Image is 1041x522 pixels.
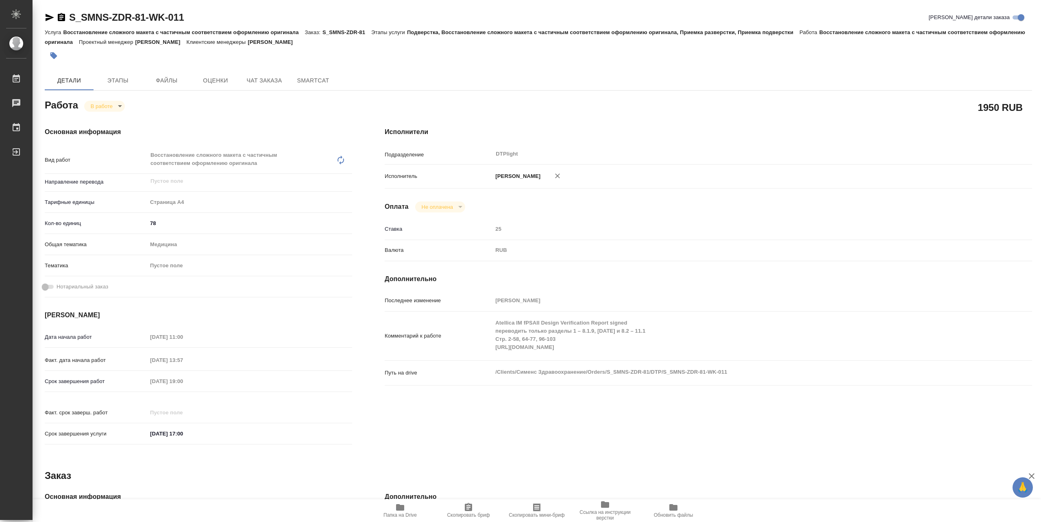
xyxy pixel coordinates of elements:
div: В работе [415,201,465,212]
p: Ставка [385,225,492,233]
p: Кол-во единиц [45,219,147,227]
button: Добавить тэг [45,47,63,65]
p: Подверстка, Восстановление сложного макета с частичным соответствием оформлению оригинала, Приемк... [407,29,799,35]
p: Работа [799,29,819,35]
p: Валюта [385,246,492,254]
span: SmartCat [294,76,333,86]
p: Тематика [45,262,147,270]
h4: Дополнительно [385,274,1032,284]
span: Папка на Drive [383,512,417,518]
input: Пустое поле [492,295,978,306]
button: В работе [88,103,115,110]
p: Срок завершения работ [45,377,147,386]
div: RUB [492,243,978,257]
span: Детали [50,76,89,86]
button: Обновить файлы [639,499,708,522]
span: Этапы [98,76,137,86]
button: Скопировать ссылку для ЯМессенджера [45,13,54,22]
span: Чат заказа [245,76,284,86]
input: Пустое поле [147,331,218,343]
p: [PERSON_NAME] [492,172,540,180]
h4: Оплата [385,202,409,212]
span: Скопировать мини-бриф [509,512,564,518]
input: ✎ Введи что-нибудь [147,428,218,440]
span: Нотариальный заказ [57,283,108,291]
p: Направление перевода [45,178,147,186]
textarea: /Clients/Сименс Здравоохранение/Orders/S_SMNS-ZDR-81/DTP/S_SMNS-ZDR-81-WK-011 [492,365,978,379]
p: Вид работ [45,156,147,164]
textarea: Atellica IM fPSAII Design Verification Report signed переводить только разделы 1 – 8.1.9, [DATE] ... [492,316,978,354]
input: ✎ Введи что-нибудь [147,217,352,229]
span: Файлы [147,76,186,86]
p: Факт. дата начала работ [45,356,147,364]
p: Подразделение [385,151,492,159]
p: Путь на drive [385,369,492,377]
h4: [PERSON_NAME] [45,310,352,320]
div: Страница А4 [147,195,352,209]
div: В работе [84,101,125,112]
h4: Основная информация [45,127,352,137]
span: [PERSON_NAME] детали заказа [929,13,1010,22]
p: S_SMNS-ZDR-81 [322,29,371,35]
h2: 1950 RUB [978,100,1023,114]
a: S_SMNS-ZDR-81-WK-011 [69,12,184,23]
div: Пустое поле [150,262,342,270]
p: Услуга [45,29,63,35]
p: Исполнитель [385,172,492,180]
h4: Дополнительно [385,492,1032,502]
p: Срок завершения услуги [45,430,147,438]
span: Ссылка на инструкции верстки [576,509,634,521]
input: Пустое поле [147,354,218,366]
input: Пустое поле [492,223,978,235]
span: Скопировать бриф [447,512,490,518]
p: Восстановление сложного макета с частичным соответствием оформлению оригинала [63,29,305,35]
div: Медицина [147,238,352,251]
h4: Исполнители [385,127,1032,137]
p: Заказ: [305,29,322,35]
div: Пустое поле [147,259,352,273]
p: Общая тематика [45,240,147,249]
p: Этапы услуги [371,29,407,35]
input: Пустое поле [147,407,218,418]
p: [PERSON_NAME] [248,39,299,45]
p: Тарифные единицы [45,198,147,206]
p: Комментарий к работе [385,332,492,340]
h4: Основная информация [45,492,352,502]
button: Скопировать ссылку [57,13,66,22]
input: Пустое поле [147,375,218,387]
span: Обновить файлы [654,512,693,518]
span: Оценки [196,76,235,86]
h2: Работа [45,97,78,112]
p: Клиентские менеджеры [186,39,248,45]
p: Последнее изменение [385,297,492,305]
button: Скопировать мини-бриф [503,499,571,522]
button: Папка на Drive [366,499,434,522]
p: Проектный менеджер [79,39,135,45]
button: Не оплачена [419,204,455,210]
p: [PERSON_NAME] [135,39,187,45]
h2: Заказ [45,469,71,482]
p: Факт. срок заверш. работ [45,409,147,417]
button: Удалить исполнителя [549,167,566,185]
p: Дата начала работ [45,333,147,341]
input: Пустое поле [150,176,333,186]
button: 🙏 [1013,477,1033,498]
button: Ссылка на инструкции верстки [571,499,639,522]
span: 🙏 [1016,479,1030,496]
button: Скопировать бриф [434,499,503,522]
